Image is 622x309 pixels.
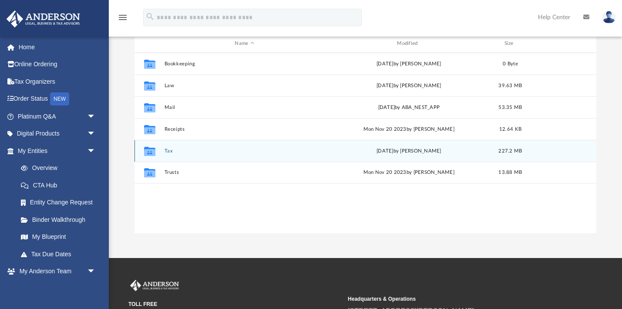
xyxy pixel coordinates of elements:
button: Law [164,83,325,88]
span: arrow_drop_down [87,263,104,281]
div: NEW [50,92,69,105]
div: [DATE] by [PERSON_NAME] [329,147,489,155]
div: Name [164,40,324,48]
button: Receipts [164,126,325,132]
span: 53.35 MB [498,105,522,109]
span: 12.64 KB [499,126,521,131]
a: My Blueprint [12,228,104,246]
div: grid [134,53,596,233]
div: Modified [328,40,489,48]
a: Overview [12,160,109,177]
a: Online Ordering [6,56,109,73]
button: Tax [164,148,325,154]
button: Mail [164,105,325,110]
a: Home [6,38,109,56]
div: Mon Nov 20 2023 by [PERSON_NAME] [329,169,489,177]
a: My Entitiesarrow_drop_down [6,142,109,160]
a: Binder Walkthrough [12,211,109,228]
img: Anderson Advisors Platinum Portal [128,280,181,291]
a: Tax Organizers [6,73,109,90]
div: [DATE] by [PERSON_NAME] [329,60,489,68]
img: User Pic [602,11,615,24]
a: My Anderson Teamarrow_drop_down [6,263,104,280]
a: Tax Due Dates [12,245,109,263]
i: menu [118,12,128,23]
a: Digital Productsarrow_drop_down [6,125,109,143]
span: 39.63 MB [498,83,522,88]
span: arrow_drop_down [87,125,104,143]
div: [DATE] by [PERSON_NAME] [329,81,489,89]
button: Trusts [164,170,325,175]
div: id [138,40,160,48]
span: arrow_drop_down [87,142,104,160]
div: Mon Nov 20 2023 by [PERSON_NAME] [329,125,489,133]
div: [DATE] by ABA_NEST_APP [329,103,489,111]
small: TOLL FREE [128,300,342,308]
span: 0 Byte [503,61,518,66]
button: Bookkeeping [164,61,325,67]
a: CTA Hub [12,177,109,194]
div: id [531,40,592,48]
a: Order StatusNEW [6,90,109,108]
a: Entity Change Request [12,194,109,211]
small: Headquarters & Operations [348,295,561,303]
a: Platinum Q&Aarrow_drop_down [6,108,109,125]
i: search [145,12,155,21]
a: menu [118,17,128,23]
span: 227.2 MB [498,148,522,153]
span: arrow_drop_down [87,108,104,126]
div: Size [493,40,528,48]
img: Anderson Advisors Platinum Portal [4,10,83,27]
span: 13.88 MB [498,170,522,175]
